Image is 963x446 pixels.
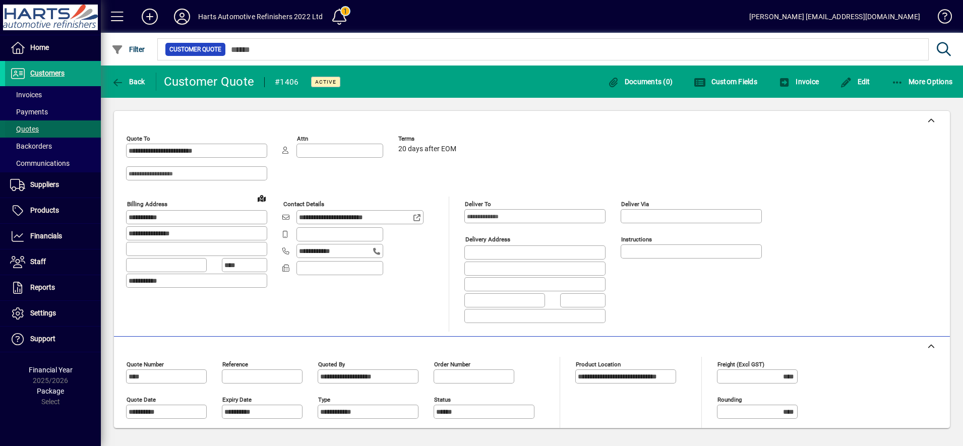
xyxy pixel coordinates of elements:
[275,74,298,90] div: #1406
[5,120,101,138] a: Quotes
[297,135,308,142] mat-label: Attn
[164,74,255,90] div: Customer Quote
[691,73,760,91] button: Custom Fields
[605,73,675,91] button: Documents (0)
[109,40,148,58] button: Filter
[318,360,345,367] mat-label: Quoted by
[749,9,920,25] div: [PERSON_NAME] [EMAIL_ADDRESS][DOMAIN_NAME]
[30,283,55,291] span: Reports
[465,201,491,208] mat-label: Deliver To
[434,396,451,403] mat-label: Status
[5,301,101,326] a: Settings
[222,360,248,367] mat-label: Reference
[127,135,150,142] mat-label: Quote To
[127,396,156,403] mat-label: Quote date
[621,201,649,208] mat-label: Deliver via
[434,360,470,367] mat-label: Order number
[222,396,252,403] mat-label: Expiry date
[5,327,101,352] a: Support
[891,78,953,86] span: More Options
[169,44,221,54] span: Customer Quote
[5,249,101,275] a: Staff
[5,198,101,223] a: Products
[5,155,101,172] a: Communications
[398,145,456,153] span: 20 days after EOM
[694,78,757,86] span: Custom Fields
[10,125,39,133] span: Quotes
[101,73,156,91] app-page-header-button: Back
[930,2,950,35] a: Knowledge Base
[837,73,873,91] button: Edit
[30,258,46,266] span: Staff
[111,78,145,86] span: Back
[10,142,52,150] span: Backorders
[254,190,270,206] a: View on map
[30,206,59,214] span: Products
[37,387,64,395] span: Package
[315,79,336,85] span: Active
[111,45,145,53] span: Filter
[30,335,55,343] span: Support
[318,396,330,403] mat-label: Type
[5,138,101,155] a: Backorders
[889,73,955,91] button: More Options
[5,103,101,120] a: Payments
[30,69,65,77] span: Customers
[717,360,764,367] mat-label: Freight (excl GST)
[30,309,56,317] span: Settings
[134,8,166,26] button: Add
[10,91,42,99] span: Invoices
[30,43,49,51] span: Home
[30,180,59,188] span: Suppliers
[5,172,101,198] a: Suppliers
[5,224,101,249] a: Financials
[10,159,70,167] span: Communications
[5,275,101,300] a: Reports
[840,78,870,86] span: Edit
[5,35,101,60] a: Home
[198,9,323,25] div: Harts Automotive Refinishers 2022 Ltd
[776,73,821,91] button: Invoice
[778,78,819,86] span: Invoice
[576,360,621,367] mat-label: Product location
[621,236,652,243] mat-label: Instructions
[166,8,198,26] button: Profile
[127,360,164,367] mat-label: Quote number
[398,136,459,142] span: Terms
[717,396,742,403] mat-label: Rounding
[30,232,62,240] span: Financials
[607,78,673,86] span: Documents (0)
[10,108,48,116] span: Payments
[5,86,101,103] a: Invoices
[29,366,73,374] span: Financial Year
[109,73,148,91] button: Back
